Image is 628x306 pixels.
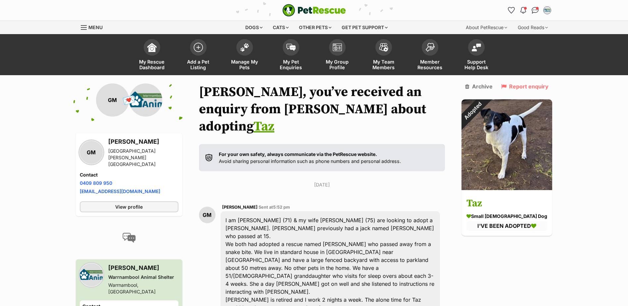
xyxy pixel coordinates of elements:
[322,59,352,70] span: My Group Profile
[461,21,512,34] div: About PetRescue
[466,222,547,231] div: I'VE BEEN ADOPTED
[121,93,136,107] span: 💌
[453,91,493,131] div: Adopted
[221,36,268,75] a: Manage My Pets
[513,21,553,34] div: Good Reads
[80,201,178,212] a: View profile
[108,274,178,280] div: Warrnambool Animal Shelter
[175,36,221,75] a: Add a Pet Listing
[369,59,399,70] span: My Team Members
[137,59,167,70] span: My Rescue Dashboard
[461,59,491,70] span: Support Help Desk
[268,21,293,34] div: Cats
[461,99,552,190] img: Taz
[81,21,107,33] a: Menu
[286,44,296,51] img: pet-enquiries-icon-7e3ad2cf08bfb03b45e93fb7055b45f3efa6380592205ae92323e6603595dc1f.svg
[108,148,178,168] div: [GEOGRAPHIC_DATA][PERSON_NAME][GEOGRAPHIC_DATA]
[294,21,336,34] div: Other pets
[544,7,551,14] img: Alicia franklin profile pic
[241,21,267,34] div: Dogs
[194,43,203,52] img: add-pet-listing-icon-0afa8454b4691262ce3f59096e99ab1cd57d4a30225e0717b998d2c9b9846f56.svg
[230,59,260,70] span: Manage My Pets
[129,36,175,75] a: My Rescue Dashboard
[199,207,216,223] div: GM
[108,137,178,146] h3: [PERSON_NAME]
[254,118,274,135] a: Taz
[466,213,547,220] div: small [DEMOGRAPHIC_DATA] Dog
[259,205,290,210] span: Sent at
[108,263,178,273] h3: [PERSON_NAME]
[506,5,517,16] a: Favourites
[407,36,453,75] a: Member Resources
[240,43,249,52] img: manage-my-pets-icon-02211641906a0b7f246fdf0571729dbe1e7629f14944591b6c1af311fb30b64b.svg
[530,5,541,16] a: Conversations
[453,36,500,75] a: Support Help Desk
[268,36,314,75] a: My Pet Enquiries
[199,181,445,188] p: [DATE]
[88,25,103,30] span: Menu
[472,43,481,51] img: help-desk-icon-fdf02630f3aa405de69fd3d07c3f3aa587a6932b1a1747fa1d2bba05be0121f9.svg
[520,7,526,14] img: notifications-46538b983faf8c2785f20acdc204bb7945ddae34d4c08c2a6579f10ce5e182be.svg
[115,203,143,210] span: View profile
[108,282,178,295] div: Warrnambool, [GEOGRAPHIC_DATA]
[129,83,162,117] img: Warrnambool Animal Shelter profile pic
[219,151,377,157] strong: For your own safety, always communicate via the PetRescue website.
[314,36,361,75] a: My Group Profile
[122,233,136,243] img: conversation-icon-4a6f8262b818ee0b60e3300018af0b2d0b884aa5de6e9bcb8d3d4eeb1a70a7c4.svg
[147,43,157,52] img: dashboard-icon-eb2f2d2d3e046f16d808141f083e7271f6b2e854fb5c12c21221c1fb7104beca.svg
[461,191,552,236] a: Taz small [DEMOGRAPHIC_DATA] Dog I'VE BEEN ADOPTED
[222,205,258,210] span: [PERSON_NAME]
[461,185,552,191] a: Adopted
[282,4,346,17] a: PetRescue
[518,5,529,16] button: Notifications
[506,5,553,16] ul: Account quick links
[501,83,549,89] a: Report enquiry
[183,59,213,70] span: Add a Pet Listing
[361,36,407,75] a: My Team Members
[425,43,435,52] img: member-resources-icon-8e73f808a243e03378d46382f2149f9095a855e16c252ad45f914b54edf8863c.svg
[532,7,539,14] img: chat-41dd97257d64d25036548639549fe6c8038ab92f7586957e7f3b1b290dea8141.svg
[273,205,290,210] span: 5:52 pm
[80,188,160,194] a: [EMAIL_ADDRESS][DOMAIN_NAME]
[465,83,493,89] a: Archive
[282,4,346,17] img: logo-e224e6f780fb5917bec1dbf3a21bbac754714ae5b6737aabdf751b685950b380.svg
[80,141,103,164] div: GM
[466,196,547,211] h3: Taz
[219,151,401,165] p: Avoid sharing personal information such as phone numbers and personal address.
[80,263,103,286] img: Warrnambool Animal Shelter profile pic
[276,59,306,70] span: My Pet Enquiries
[337,21,392,34] div: Get pet support
[379,43,388,52] img: team-members-icon-5396bd8760b3fe7c0b43da4ab00e1e3bb1a5d9ba89233759b79545d2d3fc5d0d.svg
[96,83,129,117] div: GM
[415,59,445,70] span: Member Resources
[199,83,445,135] h1: [PERSON_NAME], you’ve received an enquiry from [PERSON_NAME] about adopting
[333,43,342,51] img: group-profile-icon-3fa3cf56718a62981997c0bc7e787c4b2cf8bcc04b72c1350f741eb67cf2f40e.svg
[80,180,112,186] a: 0409 809 950
[542,5,553,16] button: My account
[80,172,178,178] h4: Contact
